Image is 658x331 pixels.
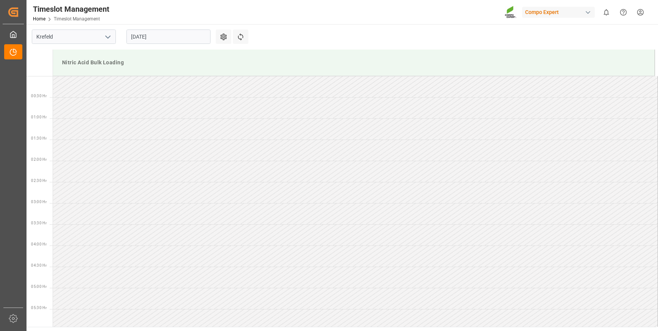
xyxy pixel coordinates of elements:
span: 05:00 Hr [31,284,47,289]
input: DD.MM.YYYY [126,30,210,44]
span: 02:30 Hr [31,179,47,183]
span: 02:00 Hr [31,157,47,162]
span: 01:00 Hr [31,115,47,119]
a: Home [33,16,45,22]
button: Help Center [615,4,632,21]
span: 03:00 Hr [31,200,47,204]
span: 01:30 Hr [31,136,47,140]
span: 03:30 Hr [31,221,47,225]
span: 00:30 Hr [31,94,47,98]
img: Screenshot%202023-09-29%20at%2010.02.21.png_1712312052.png [505,6,517,19]
button: open menu [102,31,113,43]
span: 04:30 Hr [31,263,47,267]
span: 04:00 Hr [31,242,47,246]
button: show 0 new notifications [598,4,615,21]
input: Type to search/select [32,30,116,44]
div: Compo Expert [522,7,595,18]
div: Nitric Acid Bulk Loading [59,56,649,70]
span: 05:30 Hr [31,306,47,310]
button: Compo Expert [522,5,598,19]
div: Timeslot Management [33,3,109,15]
